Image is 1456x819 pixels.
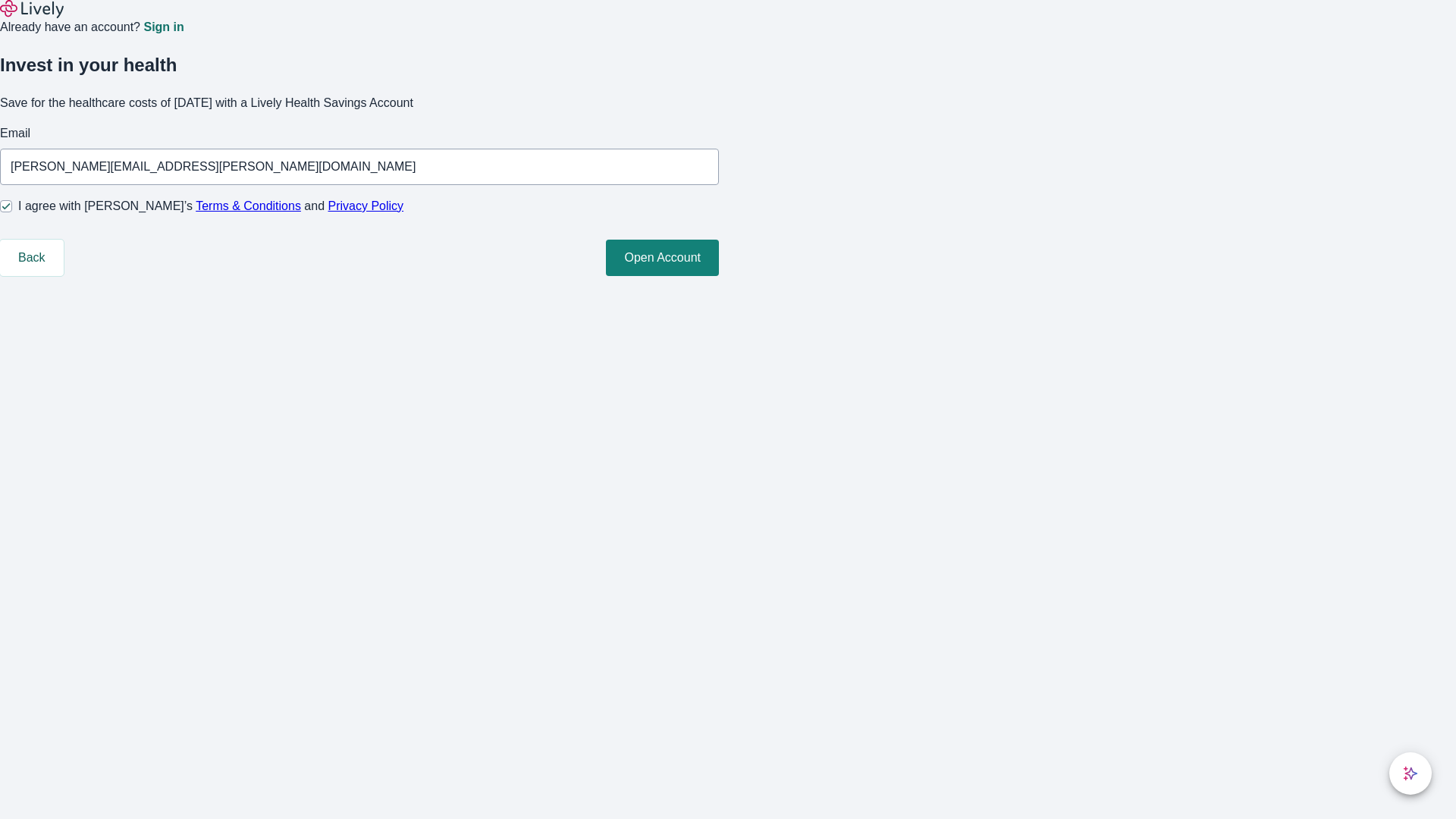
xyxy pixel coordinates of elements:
svg: Lively AI Assistant [1403,766,1418,781]
button: chat [1389,752,1432,795]
button: Open Account [606,240,719,276]
a: Sign in [143,21,184,33]
a: Terms & Conditions [196,199,301,212]
span: I agree with [PERSON_NAME]’s and [18,197,403,215]
a: Privacy Policy [328,199,404,212]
